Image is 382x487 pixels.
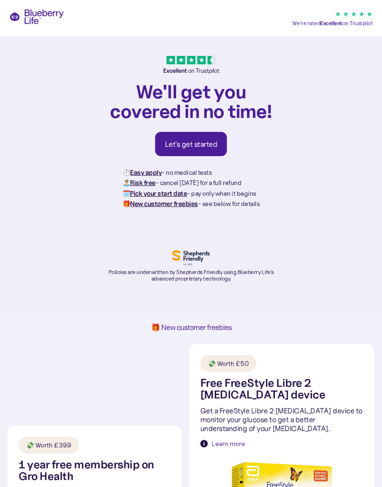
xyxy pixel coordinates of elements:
strong: Easy apply [130,168,162,177]
div: 💸 Worth £50 [208,359,249,368]
p: Get a FreeStyle Libre 2 [MEDICAL_DATA] device to monitor your glucose to get a better understandi... [200,406,363,433]
p: ⏱️ - no medical tests 🏝️ - cancel [DATE] for a full refund 🗓️ - pay only when it begins 🎁 - see b... [123,167,260,209]
div: Let's get started [165,139,218,149]
a: Learn more [200,439,245,448]
h1: We'll get you covered in no time! [104,82,278,121]
strong: New customer freebies [130,199,198,208]
strong: Pick your start date [130,189,187,198]
div: 💸 Worth £399 [26,440,71,450]
strong: Risk free [130,178,156,187]
a: Let's get started [155,132,227,156]
div: Learn more [211,439,245,448]
p: Policies are underwritten by Shepherds Friendly using Blueberry Life’s advanced proprietary techn... [104,269,278,282]
h1: 🎁 New customer freebies [15,323,367,331]
h1: 1 year free membership on Gro Health [19,459,171,482]
a: Policies are underwritten by Shepherds Friendly using Blueberry Life’s advanced proprietary techn... [104,250,278,282]
h1: Free FreeStyle Libre 2 [MEDICAL_DATA] device [200,377,363,401]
